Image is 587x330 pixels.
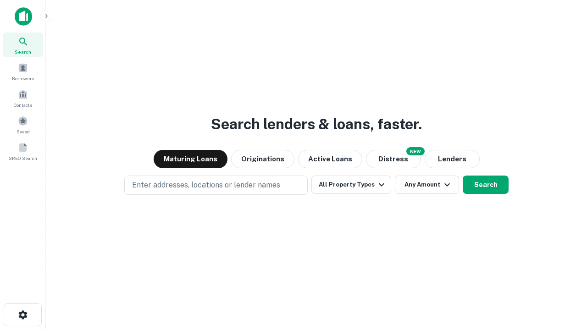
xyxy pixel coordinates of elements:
[541,257,587,301] iframe: Chat Widget
[395,176,459,194] button: Any Amount
[3,112,43,137] a: Saved
[17,128,30,135] span: Saved
[3,139,43,164] a: SREO Search
[425,150,480,168] button: Lenders
[3,86,43,110] a: Contacts
[406,147,425,155] div: NEW
[12,75,34,82] span: Borrowers
[366,150,421,168] button: Search distressed loans with lien and other non-mortgage details.
[14,101,32,109] span: Contacts
[211,113,422,135] h3: Search lenders & loans, faster.
[298,150,362,168] button: Active Loans
[132,180,280,191] p: Enter addresses, locations or lender names
[231,150,294,168] button: Originations
[463,176,509,194] button: Search
[9,154,37,162] span: SREO Search
[3,59,43,84] a: Borrowers
[311,176,391,194] button: All Property Types
[15,7,32,26] img: capitalize-icon.png
[124,176,308,195] button: Enter addresses, locations or lender names
[154,150,227,168] button: Maturing Loans
[3,33,43,57] a: Search
[15,48,31,55] span: Search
